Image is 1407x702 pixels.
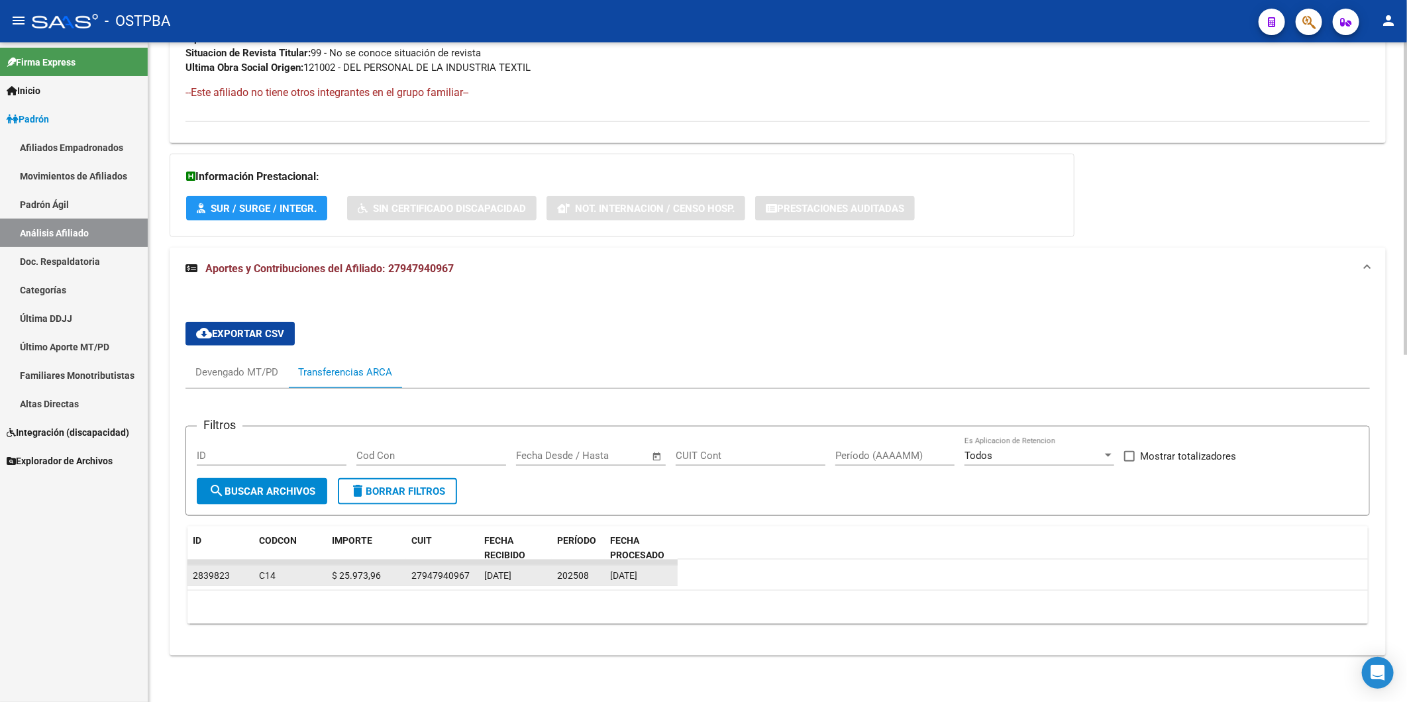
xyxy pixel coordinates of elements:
strong: Ultima Obra Social Origen: [185,62,303,74]
mat-expansion-panel-header: Aportes y Contribuciones del Afiliado: 27947940967 [170,248,1386,290]
span: IMPORTE [332,535,372,546]
button: Open calendar [650,449,665,464]
span: 99 - No se conoce situación de revista [185,47,481,59]
div: Aportes y Contribuciones del Afiliado: 27947940967 [170,290,1386,656]
button: Prestaciones Auditadas [755,196,915,221]
datatable-header-cell: FECHA PROCESADO [605,526,678,570]
span: Integración (discapacidad) [7,425,129,440]
mat-icon: delete [350,483,366,499]
h4: --Este afiliado no tiene otros integrantes en el grupo familiar-- [185,85,1370,100]
span: 121002 - DEL PERSONAL DE LA INDUSTRIA TEXTIL [185,62,531,74]
strong: Situacion de Revista Titular: [185,47,311,59]
span: Firma Express [7,55,76,70]
div: Open Intercom Messenger [1362,657,1394,689]
datatable-header-cell: FECHA RECIBIDO [479,526,552,570]
h3: Filtros [197,416,242,434]
button: Exportar CSV [185,322,295,346]
span: Mostrar totalizadores [1140,448,1236,464]
h3: Información Prestacional: [186,168,1058,186]
mat-icon: menu [11,13,26,28]
button: Not. Internacion / Censo Hosp. [547,196,745,221]
span: PERÍODO [557,535,596,546]
div: 27947940967 [411,568,470,583]
span: 07 - MONOTR. SOCIALES [185,32,406,44]
button: SUR / SURGE / INTEGR. [186,196,327,221]
button: Sin Certificado Discapacidad [347,196,537,221]
mat-icon: person [1381,13,1396,28]
span: Prestaciones Auditadas [777,203,904,215]
span: Not. Internacion / Censo Hosp. [575,203,735,215]
button: Buscar Archivos [197,478,327,505]
div: Transferencias ARCA [298,365,392,379]
span: [DATE] [484,570,511,581]
span: Aportes y Contribuciones del Afiliado: 27947940967 [205,262,454,275]
span: 202508 [557,570,589,581]
datatable-header-cell: CUIT [406,526,479,570]
span: CUIT [411,535,432,546]
span: Borrar Filtros [350,485,445,497]
mat-icon: search [209,483,225,499]
span: Sin Certificado Discapacidad [373,203,526,215]
span: Todos [964,450,992,462]
div: Devengado MT/PD [195,365,278,379]
span: 2839823 [193,570,230,581]
span: Padrón [7,112,49,126]
datatable-header-cell: PERÍODO [552,526,605,570]
span: ID [193,535,201,546]
input: Fecha fin [582,450,646,462]
span: FECHA PROCESADO [610,535,664,561]
span: $ 25.973,96 [332,570,381,581]
span: CODCON [259,535,297,546]
span: C14 [259,570,276,581]
span: SUR / SURGE / INTEGR. [211,203,317,215]
span: Exportar CSV [196,328,284,340]
span: Explorador de Archivos [7,454,113,468]
span: - OSTPBA [105,7,170,36]
datatable-header-cell: ID [187,526,254,570]
span: FECHA RECIBIDO [484,535,525,561]
mat-icon: cloud_download [196,325,212,341]
strong: Tipo Beneficiario Titular: [185,32,295,44]
span: [DATE] [610,570,637,581]
datatable-header-cell: IMPORTE [327,526,406,570]
input: Fecha inicio [516,450,570,462]
span: Buscar Archivos [209,485,315,497]
span: Inicio [7,83,40,98]
button: Borrar Filtros [338,478,457,505]
datatable-header-cell: CODCON [254,526,300,570]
